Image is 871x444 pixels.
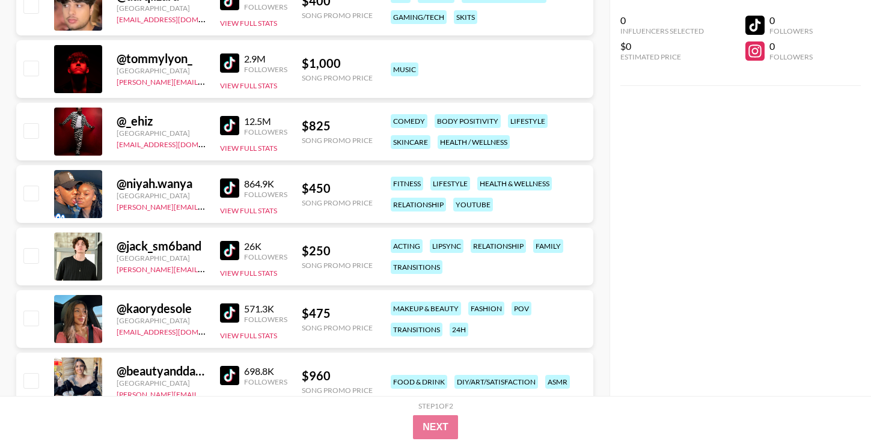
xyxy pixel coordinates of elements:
[302,386,373,395] div: Song Promo Price
[244,315,287,324] div: Followers
[391,10,447,24] div: gaming/tech
[117,239,206,254] div: @ jack_sm6band
[220,81,277,90] button: View Full Stats
[117,51,206,66] div: @ tommylyon_
[811,384,857,430] iframe: Drift Widget Chat Controller
[244,115,287,127] div: 12.5M
[477,177,552,190] div: health & wellness
[220,144,277,153] button: View Full Stats
[450,323,468,336] div: 24h
[117,301,206,316] div: @ kaorydesole
[117,75,295,87] a: [PERSON_NAME][EMAIL_ADDRESS][DOMAIN_NAME]
[117,379,206,388] div: [GEOGRAPHIC_DATA]
[117,138,237,149] a: [EMAIL_ADDRESS][DOMAIN_NAME]
[302,118,373,133] div: $ 825
[117,325,237,336] a: [EMAIL_ADDRESS][DOMAIN_NAME]
[220,269,277,278] button: View Full Stats
[620,40,704,52] div: $0
[244,178,287,190] div: 864.9K
[117,363,206,379] div: @ beautyanddasweetz
[512,302,531,315] div: pov
[391,302,461,315] div: makeup & beauty
[244,2,287,11] div: Followers
[454,375,538,389] div: diy/art/satisfaction
[117,200,295,211] a: [PERSON_NAME][EMAIL_ADDRESS][DOMAIN_NAME]
[117,176,206,191] div: @ niyah.wanya
[117,114,206,129] div: @ _ehiz
[438,135,510,149] div: health / wellness
[117,4,206,13] div: [GEOGRAPHIC_DATA]
[413,415,458,439] button: Next
[453,198,493,211] div: youtube
[620,26,704,35] div: Influencers Selected
[620,52,704,61] div: Estimated Price
[302,11,373,20] div: Song Promo Price
[533,239,563,253] div: family
[391,177,423,190] div: fitness
[769,52,813,61] div: Followers
[454,10,477,24] div: skits
[769,40,813,52] div: 0
[117,129,206,138] div: [GEOGRAPHIC_DATA]
[471,239,526,253] div: relationship
[220,366,239,385] img: TikTok
[391,114,427,128] div: comedy
[769,26,813,35] div: Followers
[391,62,418,76] div: music
[769,14,813,26] div: 0
[244,65,287,74] div: Followers
[220,241,239,260] img: TikTok
[220,206,277,215] button: View Full Stats
[220,394,277,403] button: View Full Stats
[117,388,295,399] a: [PERSON_NAME][EMAIL_ADDRESS][DOMAIN_NAME]
[117,254,206,263] div: [GEOGRAPHIC_DATA]
[117,66,206,75] div: [GEOGRAPHIC_DATA]
[302,306,373,321] div: $ 475
[220,178,239,198] img: TikTok
[220,116,239,135] img: TikTok
[468,302,504,315] div: fashion
[302,198,373,207] div: Song Promo Price
[391,260,442,274] div: transitions
[244,190,287,199] div: Followers
[302,73,373,82] div: Song Promo Price
[302,323,373,332] div: Song Promo Price
[244,53,287,65] div: 2.9M
[244,252,287,261] div: Followers
[117,316,206,325] div: [GEOGRAPHIC_DATA]
[391,135,430,149] div: skincare
[244,127,287,136] div: Followers
[220,19,277,28] button: View Full Stats
[302,56,373,71] div: $ 1,000
[302,261,373,270] div: Song Promo Price
[117,13,237,24] a: [EMAIL_ADDRESS][DOMAIN_NAME]
[508,114,548,128] div: lifestyle
[244,377,287,386] div: Followers
[220,53,239,73] img: TikTok
[435,114,501,128] div: body positivity
[391,375,447,389] div: food & drink
[244,365,287,377] div: 698.8K
[117,263,295,274] a: [PERSON_NAME][EMAIL_ADDRESS][DOMAIN_NAME]
[302,368,373,383] div: $ 960
[220,331,277,340] button: View Full Stats
[430,177,470,190] div: lifestyle
[620,14,704,26] div: 0
[391,239,423,253] div: acting
[244,240,287,252] div: 26K
[391,323,442,336] div: transitions
[302,136,373,145] div: Song Promo Price
[302,243,373,258] div: $ 250
[117,191,206,200] div: [GEOGRAPHIC_DATA]
[430,239,463,253] div: lipsync
[302,181,373,196] div: $ 450
[418,401,453,410] div: Step 1 of 2
[244,303,287,315] div: 571.3K
[545,375,570,389] div: asmr
[391,198,446,211] div: relationship
[220,303,239,323] img: TikTok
